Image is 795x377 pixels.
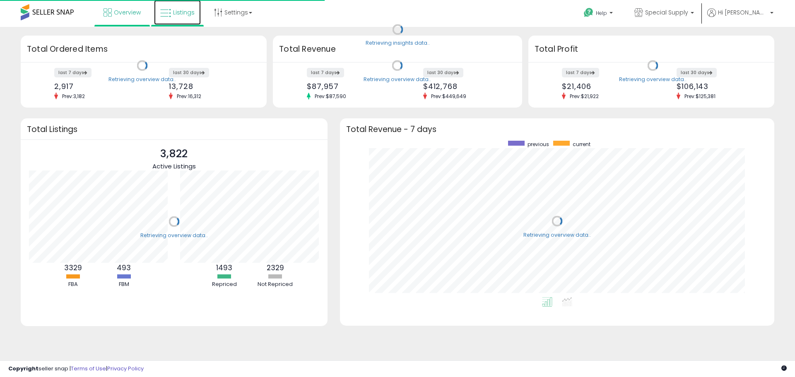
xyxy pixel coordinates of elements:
a: Privacy Policy [107,365,144,372]
div: Retrieving overview data.. [523,231,591,239]
span: Listings [173,8,195,17]
span: Hi [PERSON_NAME] [718,8,768,17]
div: Retrieving overview data.. [619,76,687,83]
div: Retrieving overview data.. [140,232,208,239]
a: Terms of Use [71,365,106,372]
div: seller snap | | [8,365,144,373]
a: Help [577,1,621,27]
span: Help [596,10,607,17]
strong: Copyright [8,365,39,372]
a: Hi [PERSON_NAME] [707,8,773,27]
span: Overview [114,8,141,17]
div: Retrieving overview data.. [108,76,176,83]
span: Special Supply [645,8,688,17]
div: Retrieving overview data.. [364,76,431,83]
i: Get Help [583,7,594,18]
